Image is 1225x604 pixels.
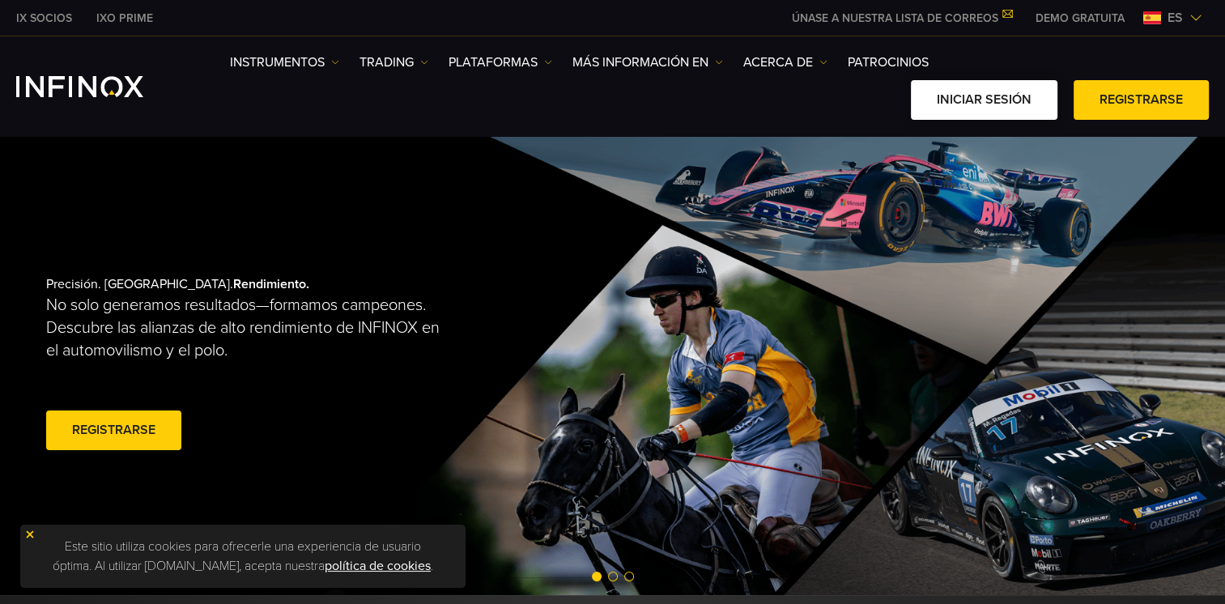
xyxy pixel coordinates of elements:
a: INFINOX MENU [1023,10,1137,27]
a: Más información en [572,53,723,72]
p: Este sitio utiliza cookies para ofrecerle una experiencia de usuario óptima. Al utilizar [DOMAIN_... [28,533,457,580]
a: ACERCA DE [743,53,827,72]
p: No solo generamos resultados—formamos campeones. Descubre las alianzas de alto rendimiento de INF... [46,294,454,362]
span: Go to slide 1 [592,572,602,581]
span: es [1161,8,1189,28]
a: TRADING [359,53,428,72]
a: INFINOX Logo [16,76,181,97]
span: Go to slide 2 [608,572,618,581]
a: INFINOX [4,10,84,27]
a: PLATAFORMAS [449,53,552,72]
a: política de cookies [325,558,431,574]
div: Precisión. [GEOGRAPHIC_DATA]. [46,250,556,480]
img: yellow close icon [24,529,36,540]
a: Patrocinios [848,53,929,72]
a: Registrarse [46,410,181,450]
a: ÚNASE A NUESTRA LISTA DE CORREOS [780,11,1023,25]
a: Registrarse [1074,80,1209,120]
a: INFINOX [84,10,165,27]
strong: Rendimiento. [233,276,309,292]
a: Instrumentos [230,53,339,72]
a: Iniciar sesión [911,80,1057,120]
span: Go to slide 3 [624,572,634,581]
